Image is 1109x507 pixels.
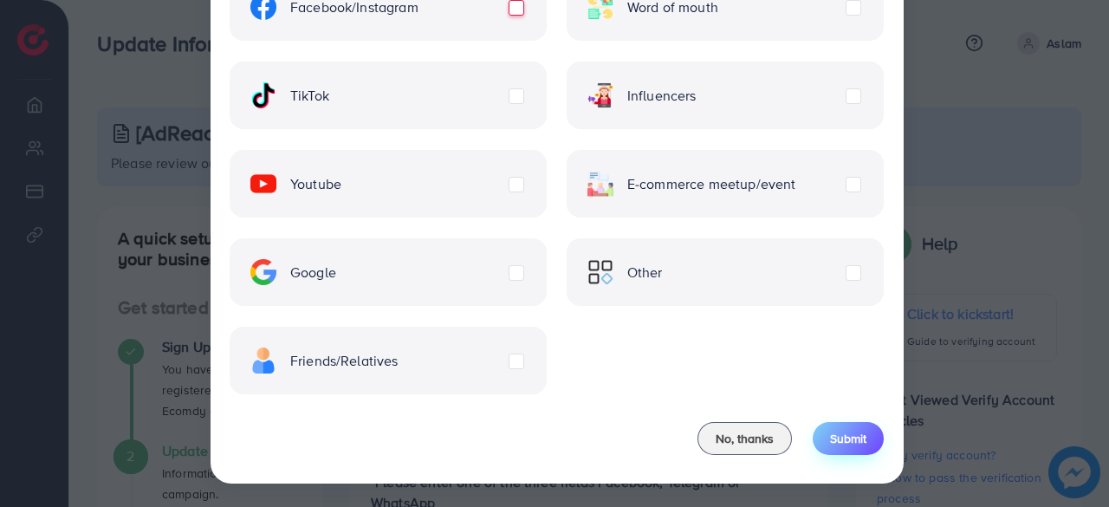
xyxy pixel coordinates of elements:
img: ic-influencers.a620ad43.svg [587,82,613,108]
img: ic-other.99c3e012.svg [587,259,613,285]
span: TikTok [290,86,329,106]
span: Friends/Relatives [290,351,399,371]
span: Youtube [290,174,341,194]
button: No, thanks [697,422,792,455]
span: Google [290,263,336,283]
span: No, thanks [716,430,774,447]
span: E-commerce meetup/event [627,174,796,194]
img: ic-ecommerce.d1fa3848.svg [587,171,613,197]
img: ic-tiktok.4b20a09a.svg [250,82,276,108]
span: Submit [830,430,866,447]
button: Submit [813,422,884,455]
img: ic-freind.8e9a9d08.svg [250,348,276,374]
img: ic-youtube.715a0ca2.svg [250,171,276,197]
img: ic-google.5bdd9b68.svg [250,259,276,285]
span: Influencers [627,86,697,106]
span: Other [627,263,663,283]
